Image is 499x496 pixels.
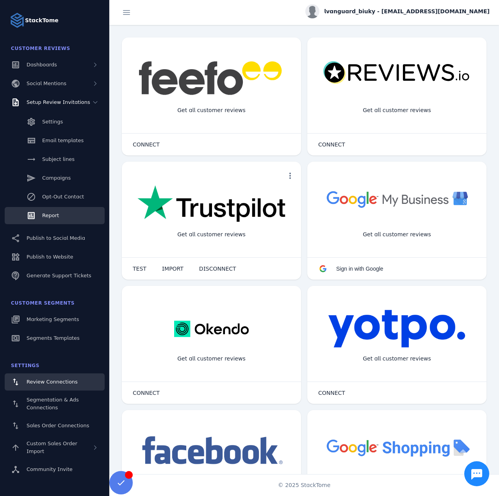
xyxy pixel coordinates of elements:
[351,473,443,493] div: Import Products from Google
[27,235,85,241] span: Publish to Social Media
[42,175,71,181] span: Campaigns
[133,390,160,396] span: CONNECT
[27,397,79,410] span: Segmentation & Ads Connections
[27,316,79,322] span: Marketing Segments
[11,46,70,51] span: Customer Reviews
[328,309,466,348] img: yotpo.png
[318,142,345,147] span: CONNECT
[171,224,252,245] div: Get all customer reviews
[199,266,236,271] span: DISCONNECT
[323,434,471,461] img: googleshopping.png
[27,99,90,105] span: Setup Review Invitations
[133,142,160,147] span: CONNECT
[42,137,84,143] span: Email templates
[278,481,331,489] span: © 2025 StackTome
[305,4,490,18] button: lvanguard_biuky - [EMAIL_ADDRESS][DOMAIN_NAME]
[27,423,89,428] span: Sales Order Connections
[27,62,57,68] span: Dashboards
[27,335,80,341] span: Segments Templates
[318,390,345,396] span: CONNECT
[5,461,105,478] a: Community Invite
[5,248,105,266] a: Publish to Website
[5,311,105,328] a: Marketing Segments
[5,169,105,187] a: Campaigns
[42,194,84,200] span: Opt-Out Contact
[323,185,471,213] img: googlebusiness.png
[5,373,105,391] a: Review Connections
[282,168,298,184] button: more
[5,267,105,284] a: Generate Support Tickets
[336,266,383,272] span: Sign in with Google
[11,363,39,368] span: Settings
[310,137,353,152] button: CONNECT
[5,417,105,434] a: Sales Order Connections
[356,100,437,121] div: Get all customer reviews
[137,434,285,468] img: facebook.png
[133,266,146,271] span: TEST
[125,137,168,152] button: CONNECT
[356,348,437,369] div: Get all customer reviews
[171,100,252,121] div: Get all customer reviews
[27,273,91,278] span: Generate Support Tickets
[323,61,471,85] img: reviewsio.svg
[42,119,63,125] span: Settings
[5,188,105,205] a: Opt-Out Contact
[11,300,75,306] span: Customer Segments
[5,113,105,130] a: Settings
[305,4,319,18] img: profile.jpg
[5,330,105,347] a: Segments Templates
[324,7,490,16] span: lvanguard_biuky - [EMAIL_ADDRESS][DOMAIN_NAME]
[25,16,59,25] strong: StackTome
[27,466,73,472] span: Community Invite
[310,385,353,401] button: CONNECT
[27,441,77,454] span: Custom Sales Order Import
[5,151,105,168] a: Subject lines
[191,261,244,277] button: DISCONNECT
[171,348,252,369] div: Get all customer reviews
[125,385,168,401] button: CONNECT
[174,309,249,348] img: okendo.webp
[9,12,25,28] img: Logo image
[125,261,154,277] button: TEST
[137,61,285,95] img: feefo.png
[5,230,105,247] a: Publish to Social Media
[162,266,184,271] span: IMPORT
[5,132,105,149] a: Email templates
[42,156,75,162] span: Subject lines
[5,392,105,416] a: Segmentation & Ads Connections
[42,212,59,218] span: Report
[356,224,437,245] div: Get all customer reviews
[154,261,191,277] button: IMPORT
[27,254,73,260] span: Publish to Website
[137,185,285,223] img: trustpilot.png
[310,261,391,277] button: Sign in with Google
[27,379,78,385] span: Review Connections
[27,80,66,86] span: Social Mentions
[5,207,105,224] a: Report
